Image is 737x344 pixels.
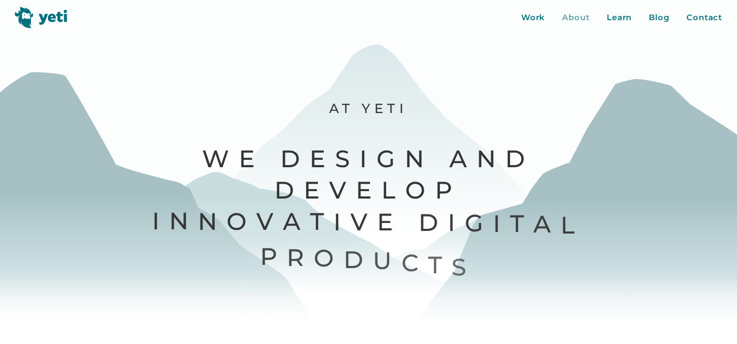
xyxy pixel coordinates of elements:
span: c [401,247,428,278]
span: r [287,242,314,273]
span: t [428,250,451,280]
span: u [373,246,401,277]
img: Yeti logo [15,7,68,28]
span: l [560,210,584,240]
p: At Yeti [150,100,586,117]
span: d [344,244,373,275]
span: P [260,241,287,272]
span: s [451,252,476,283]
a: Learn [607,12,632,24]
span: I [152,205,169,236]
span: n [169,205,198,236]
a: Blog [649,12,669,24]
a: Work [521,12,546,24]
span: o [314,243,344,274]
a: Contact [686,12,722,24]
a: About [562,12,590,24]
